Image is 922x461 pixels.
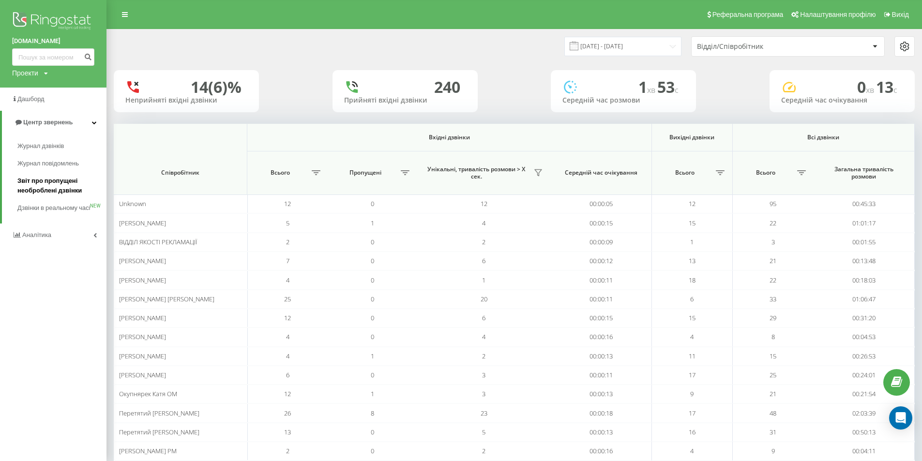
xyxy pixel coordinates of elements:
[814,347,915,366] td: 00:26:53
[689,276,695,284] span: 18
[690,238,694,246] span: 1
[17,95,45,103] span: Дашборд
[551,442,652,461] td: 00:00:16
[800,11,876,18] span: Налаштування профілю
[814,385,915,403] td: 00:21:54
[119,428,199,436] span: Перетятий [PERSON_NAME]
[551,270,652,289] td: 00:00:11
[284,428,291,436] span: 13
[814,290,915,309] td: 01:06:47
[17,137,106,155] a: Журнал дзвінків
[482,428,485,436] span: 5
[770,352,776,360] span: 15
[481,409,487,417] span: 23
[333,169,398,177] span: Пропущені
[119,276,166,284] span: [PERSON_NAME]
[371,276,374,284] span: 0
[770,219,776,227] span: 22
[371,389,374,398] span: 1
[770,256,776,265] span: 21
[482,446,485,455] span: 2
[371,295,374,303] span: 0
[17,141,64,151] span: Журнал дзвінків
[770,313,776,322] span: 29
[119,199,146,208] span: Unknown
[814,366,915,385] td: 00:24:01
[22,231,51,238] span: Аналiтика
[770,199,776,208] span: 95
[770,389,776,398] span: 21
[371,352,374,360] span: 1
[689,428,695,436] span: 16
[814,194,915,213] td: 00:45:33
[371,199,374,208] span: 0
[814,423,915,442] td: 00:50:13
[562,96,684,104] div: Середній час розмови
[823,165,905,180] span: Загальна тривалість розмови
[286,219,289,227] span: 5
[551,385,652,403] td: 00:00:13
[770,295,776,303] span: 33
[119,332,166,341] span: [PERSON_NAME]
[371,428,374,436] span: 0
[371,313,374,322] span: 0
[857,76,876,97] span: 0
[560,169,642,177] span: Середній час очікування
[344,96,466,104] div: Прийняті вхідні дзвінки
[551,290,652,309] td: 00:00:11
[689,199,695,208] span: 12
[12,48,94,66] input: Пошук за номером
[286,332,289,341] span: 4
[689,352,695,360] span: 11
[286,238,289,246] span: 2
[647,85,657,95] span: хв
[371,446,374,455] span: 0
[17,199,106,217] a: Дзвінки в реальному часіNEW
[119,238,197,246] span: ВІДДІЛ ЯКОСТІ РЕКЛАМАЦІЇ
[284,389,291,398] span: 12
[12,10,94,34] img: Ringostat logo
[481,295,487,303] span: 20
[689,409,695,417] span: 17
[689,371,695,379] span: 17
[482,238,485,246] span: 2
[689,256,695,265] span: 13
[770,371,776,379] span: 25
[17,172,106,199] a: Звіт про пропущені необроблені дзвінки
[284,409,291,417] span: 26
[12,36,94,46] a: [DOMAIN_NAME]
[770,428,776,436] span: 31
[690,389,694,398] span: 9
[551,366,652,385] td: 00:00:11
[814,233,915,252] td: 00:01:55
[371,256,374,265] span: 0
[119,389,177,398] span: Окупнярек Катя ОМ
[482,371,485,379] span: 3
[371,238,374,246] span: 0
[689,219,695,227] span: 15
[889,406,912,430] div: Open Intercom Messenger
[482,332,485,341] span: 4
[125,96,247,104] div: Неприйняті вхідні дзвінки
[119,352,166,360] span: [PERSON_NAME]
[272,134,627,141] span: Вхідні дзвінки
[551,194,652,213] td: 00:00:05
[689,313,695,322] span: 15
[657,76,679,97] span: 53
[482,389,485,398] span: 3
[771,332,775,341] span: 8
[697,43,813,51] div: Відділ/Співробітник
[814,327,915,346] td: 00:04:53
[690,446,694,455] span: 4
[17,155,106,172] a: Журнал повідомлень
[770,276,776,284] span: 22
[481,199,487,208] span: 12
[771,446,775,455] span: 9
[284,313,291,322] span: 12
[690,332,694,341] span: 4
[119,371,166,379] span: [PERSON_NAME]
[434,78,460,96] div: 240
[893,85,897,95] span: c
[17,176,102,195] span: Звіт про пропущені необроблені дзвінки
[551,213,652,232] td: 00:00:15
